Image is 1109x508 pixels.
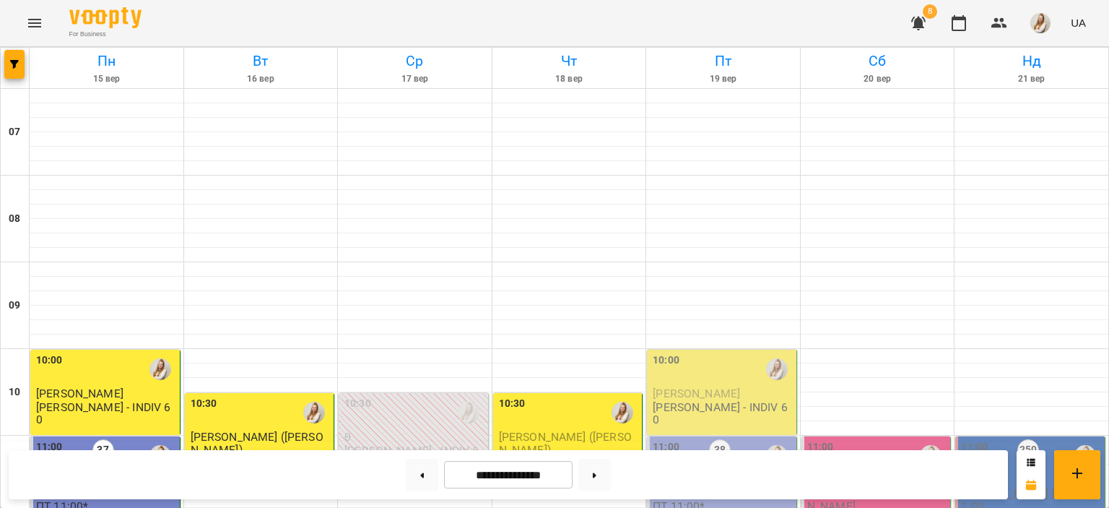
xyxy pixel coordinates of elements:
h6: 17 вер [340,72,490,86]
h6: Нд [957,50,1106,72]
span: [PERSON_NAME] [653,387,740,400]
img: Адамович Вікторія [458,402,479,423]
h6: 19 вер [648,72,798,86]
p: 0 [344,431,485,443]
h6: Ср [340,50,490,72]
h6: 10 [9,384,20,400]
button: UA [1065,9,1092,36]
h6: 18 вер [495,72,644,86]
h6: Пн [32,50,181,72]
span: 8 [923,4,937,19]
h6: 21 вер [957,72,1106,86]
h6: 08 [9,211,20,227]
h6: Чт [495,50,644,72]
h6: 07 [9,124,20,140]
h6: Вт [186,50,336,72]
p: [PERSON_NAME] - INDIV 60 [36,401,177,426]
label: 250 [1017,439,1039,461]
label: 10:00 [653,353,679,369]
h6: 16 вер [186,72,336,86]
label: 10:00 [36,353,63,369]
button: Menu [17,6,52,40]
span: [PERSON_NAME] ([PERSON_NAME]) [191,430,323,456]
img: Адамович Вікторія [612,402,633,423]
span: [PERSON_NAME] ([PERSON_NAME]) [499,430,632,456]
label: 11:00 [961,439,988,455]
img: Адамович Вікторія [766,358,788,380]
label: 37 [92,439,114,461]
label: 10:30 [499,396,526,412]
span: UA [1071,15,1086,30]
img: Адамович Вікторія [149,358,171,380]
h6: 09 [9,298,20,314]
label: 10:30 [191,396,217,412]
h6: Пт [648,50,798,72]
img: Адамович Вікторія [303,402,325,423]
label: 11:00 [653,439,679,455]
span: For Business [69,30,142,39]
p: [PERSON_NAME] - INDIV 60 [653,401,793,426]
label: 11:00 [36,439,63,455]
label: 11:00 [807,439,834,455]
h6: 15 вер [32,72,181,86]
label: 10:30 [344,396,371,412]
img: db46d55e6fdf8c79d257263fe8ff9f52.jpeg [1030,13,1051,33]
label: 38 [709,439,731,461]
img: Voopty Logo [69,7,142,28]
span: [PERSON_NAME] [36,387,123,400]
h6: 20 вер [803,72,952,86]
h6: Сб [803,50,952,72]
